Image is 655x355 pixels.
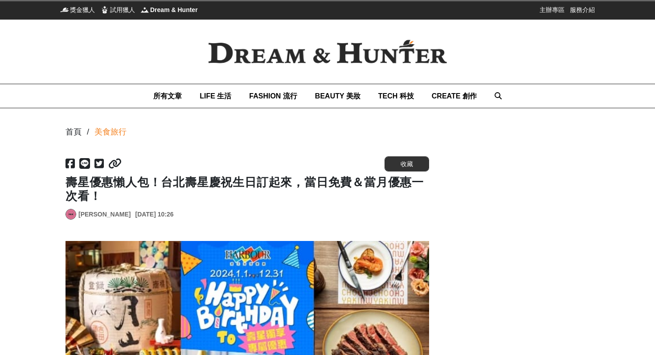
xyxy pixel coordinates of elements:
a: 主辦專區 [540,5,565,14]
a: 試用獵人試用獵人 [100,5,135,14]
span: LIFE 生活 [200,92,231,100]
button: 收藏 [385,156,429,171]
a: 獎金獵人獎金獵人 [60,5,95,14]
span: Dream & Hunter [150,5,198,14]
img: Avatar [66,209,76,219]
img: 獎金獵人 [60,5,69,14]
span: FASHION 流行 [249,92,297,100]
a: CREATE 創作 [432,84,477,108]
div: [DATE] 10:26 [135,210,173,219]
span: 獎金獵人 [70,5,95,14]
a: 美食旅行 [94,126,127,138]
a: 所有文章 [153,84,182,108]
a: Dream & HunterDream & Hunter [140,5,198,14]
a: LIFE 生活 [200,84,231,108]
span: 試用獵人 [110,5,135,14]
img: Dream & Hunter [140,5,149,14]
a: 服務介紹 [570,5,595,14]
span: BEAUTY 美妝 [315,92,360,100]
span: CREATE 創作 [432,92,477,100]
h1: 壽星優惠懶人包！台北壽星慶祝生日訂起來，當日免費＆當月優惠一次看！ [65,175,429,203]
a: [PERSON_NAME] [78,210,131,219]
a: FASHION 流行 [249,84,297,108]
span: 所有文章 [153,92,182,100]
img: Dream & Hunter [194,25,461,78]
a: Avatar [65,209,76,220]
a: BEAUTY 美妝 [315,84,360,108]
img: 試用獵人 [100,5,109,14]
div: / [87,126,89,138]
span: TECH 科技 [378,92,414,100]
a: TECH 科技 [378,84,414,108]
div: 首頁 [65,126,82,138]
